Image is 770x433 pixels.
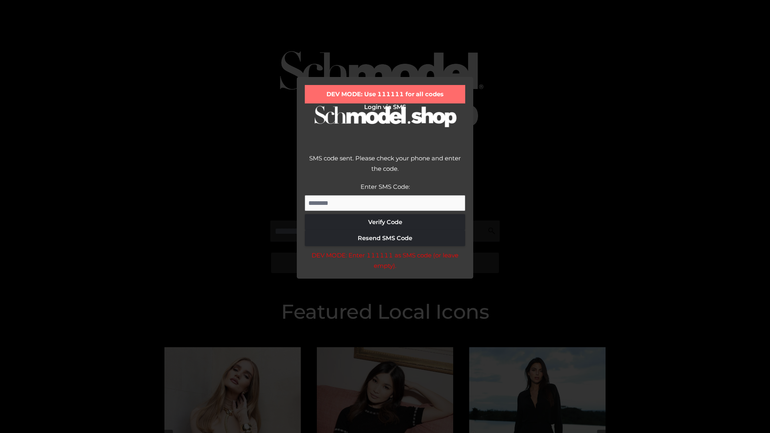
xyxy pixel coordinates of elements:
[305,230,465,246] button: Resend SMS Code
[305,153,465,182] div: SMS code sent. Please check your phone and enter the code.
[305,250,465,271] div: DEV MODE: Enter 111111 as SMS code (or leave empty).
[305,85,465,103] div: DEV MODE: Use 111111 for all codes
[305,103,465,111] h2: Login via SMS
[361,183,410,190] label: Enter SMS Code:
[305,214,465,230] button: Verify Code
